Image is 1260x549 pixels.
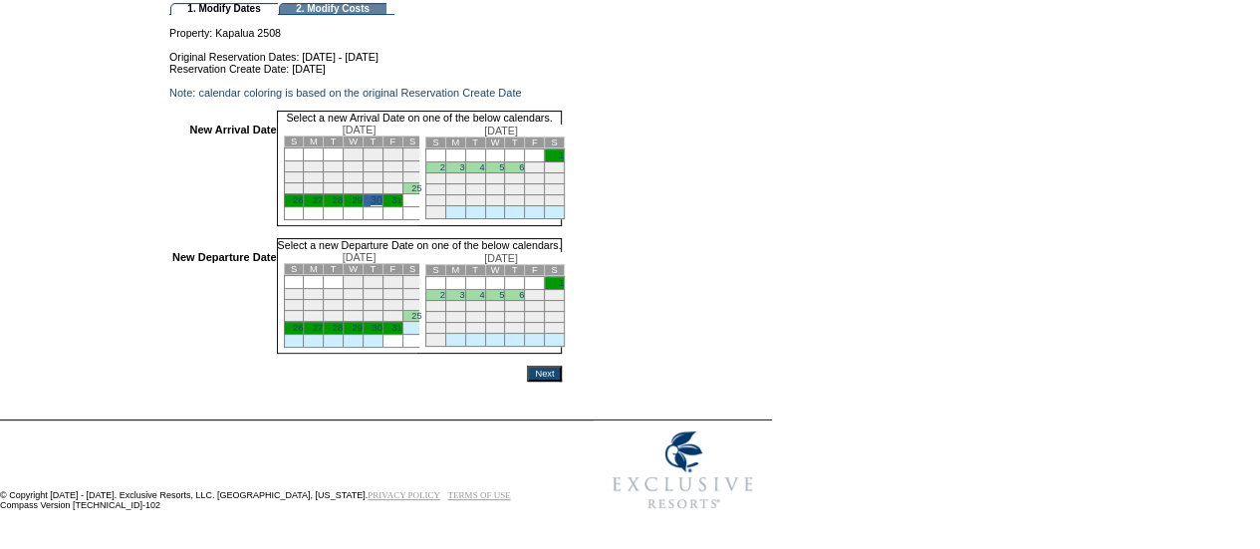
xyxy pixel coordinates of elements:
[465,173,485,184] td: 11
[293,323,303,333] a: 26
[505,137,525,148] td: T
[484,125,518,137] span: [DATE]
[525,184,545,195] td: 21
[519,162,524,172] a: 6
[391,323,401,333] a: 31
[304,183,324,194] td: 20
[525,312,545,323] td: 21
[527,366,562,382] input: Next
[559,278,564,288] a: 1
[382,137,402,147] td: F
[172,251,277,354] td: New Departure Date
[545,290,565,301] td: 8
[440,162,445,172] a: 2
[545,323,565,334] td: 29
[324,300,344,311] td: 14
[363,276,382,289] td: 2
[525,265,545,276] td: F
[344,172,364,183] td: 15
[170,3,278,15] td: 1. Modify Dates
[382,183,402,194] td: 24
[465,301,485,312] td: 11
[411,311,421,321] a: 25
[425,312,445,323] td: 16
[425,323,445,334] td: 23
[425,173,445,184] td: 9
[372,323,381,333] a: 30
[479,290,484,300] a: 4
[343,124,377,136] span: [DATE]
[519,290,524,300] a: 6
[445,184,465,195] td: 17
[459,290,464,300] a: 3
[344,311,364,322] td: 22
[344,289,364,300] td: 8
[425,137,445,148] td: S
[304,311,324,322] td: 20
[525,137,545,148] td: F
[363,264,382,275] td: T
[465,323,485,334] td: 25
[440,290,445,300] a: 2
[363,311,382,322] td: 23
[479,162,484,172] a: 4
[284,264,304,275] td: S
[284,137,304,147] td: S
[425,265,445,276] td: S
[465,137,485,148] td: T
[363,289,382,300] td: 9
[284,300,304,311] td: 12
[425,206,445,219] td: 30
[363,300,382,311] td: 16
[402,148,422,161] td: 4
[545,265,565,276] td: S
[344,300,364,311] td: 15
[485,137,505,148] td: W
[485,323,505,334] td: 26
[545,301,565,312] td: 15
[304,172,324,183] td: 13
[425,334,445,347] td: 30
[343,251,377,263] span: [DATE]
[277,238,563,251] td: Select a new Departure Date on one of the below calendars.
[499,290,504,300] a: 5
[304,264,324,275] td: M
[382,311,402,322] td: 24
[465,312,485,323] td: 18
[313,195,323,205] a: 27
[169,87,562,99] td: Note: calendar coloring is based on the original Reservation Create Date
[448,490,511,500] a: TERMS OF USE
[324,311,344,322] td: 21
[545,173,565,184] td: 15
[402,276,422,289] td: 4
[284,289,304,300] td: 5
[465,195,485,206] td: 25
[525,173,545,184] td: 14
[169,39,562,63] td: Original Reservation Dates: [DATE] - [DATE]
[445,195,465,206] td: 24
[545,195,565,206] td: 29
[525,301,545,312] td: 14
[499,162,504,172] a: 5
[324,137,344,147] td: T
[284,161,304,172] td: 5
[344,148,364,161] td: 1
[279,3,386,15] td: 2. Modify Costs
[304,161,324,172] td: 6
[363,172,382,183] td: 16
[505,173,525,184] td: 13
[382,172,402,183] td: 17
[344,137,364,147] td: W
[425,184,445,195] td: 16
[344,276,364,289] td: 1
[559,150,564,160] a: 1
[382,264,402,275] td: F
[169,15,562,39] td: Property: Kapalua 2508
[485,265,505,276] td: W
[284,172,304,183] td: 12
[402,172,422,183] td: 18
[169,63,562,75] td: Reservation Create Date: [DATE]
[505,184,525,195] td: 20
[485,184,505,195] td: 19
[545,184,565,195] td: 22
